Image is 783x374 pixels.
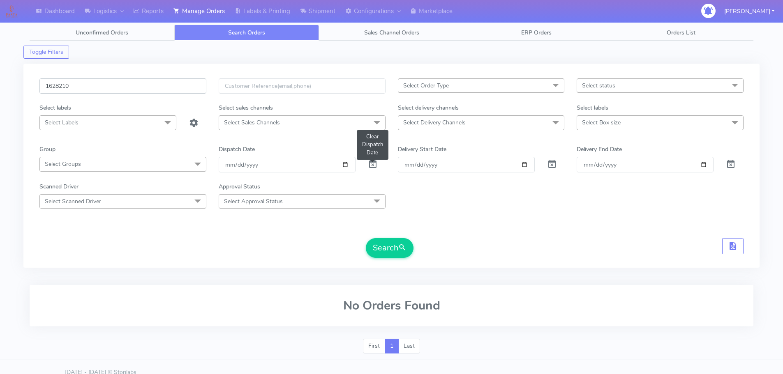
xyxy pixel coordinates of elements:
span: Select status [582,82,615,89]
span: Select Sales Channels [224,119,280,126]
span: Unconfirmed Orders [76,29,128,37]
button: [PERSON_NAME] [718,3,781,20]
label: Delivery End Date [577,145,622,154]
ul: Tabs [30,25,753,41]
button: Search [366,238,413,258]
span: Sales Channel Orders [364,29,419,37]
label: Approval Status [219,182,260,191]
a: 1 [385,339,399,353]
span: Orders List [667,29,695,37]
label: Select delivery channels [398,103,459,112]
label: Group [39,145,55,154]
span: Select Labels [45,119,79,126]
button: Toggle Filters [23,46,69,59]
input: Order Id [39,78,206,94]
span: Select Delivery Channels [403,119,466,126]
label: Select sales channels [219,103,273,112]
span: ERP Orders [521,29,552,37]
label: Dispatch Date [219,145,255,154]
span: Search Orders [228,29,265,37]
label: Select labels [577,103,608,112]
span: Select Box size [582,119,621,126]
input: Customer Reference(email,phone) [219,78,386,94]
span: Select Approval Status [224,197,283,205]
label: Select labels [39,103,71,112]
span: Select Groups [45,160,81,168]
h2: No Orders Found [39,299,744,312]
label: Delivery Start Date [398,145,446,154]
span: Select Scanned Driver [45,197,101,205]
span: Select Order Type [403,82,449,89]
label: Scanned Driver [39,182,79,191]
